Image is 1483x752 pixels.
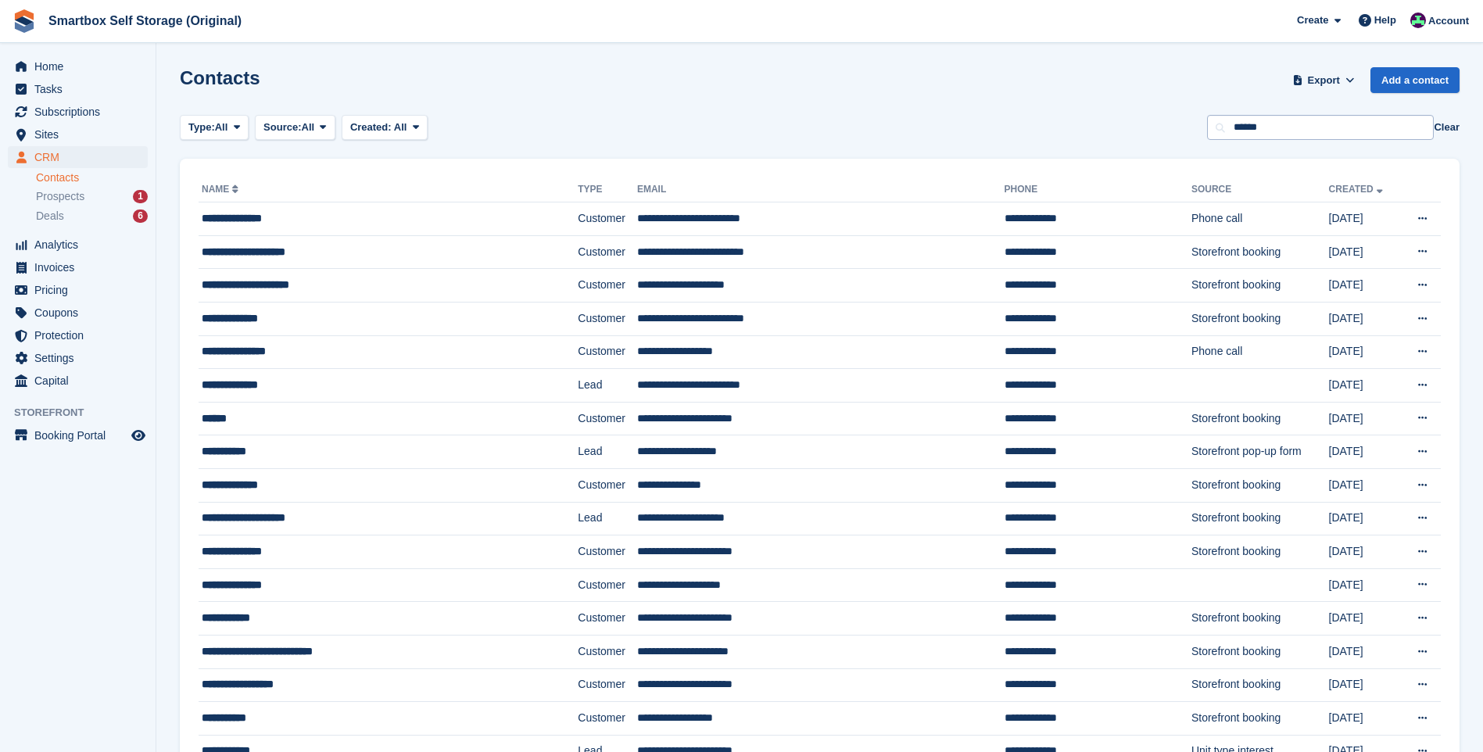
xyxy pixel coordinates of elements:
td: [DATE] [1329,535,1400,569]
h1: Contacts [180,67,260,88]
a: menu [8,302,148,324]
img: Alex Selenitsas [1410,13,1426,28]
img: stora-icon-8386f47178a22dfd0bd8f6a31ec36ba5ce8667c1dd55bd0f319d3a0aa187defe.svg [13,9,36,33]
td: Storefront booking [1191,635,1329,668]
td: Customer [578,402,637,435]
span: All [394,121,407,133]
span: Storefront [14,405,156,421]
span: Booking Portal [34,424,128,446]
td: Customer [578,668,637,702]
td: Lead [578,369,637,403]
span: Coupons [34,302,128,324]
a: menu [8,424,148,446]
td: Storefront booking [1191,402,1329,435]
td: [DATE] [1329,702,1400,736]
a: menu [8,56,148,77]
a: Smartbox Self Storage (Original) [42,8,248,34]
td: Phone call [1191,202,1329,236]
td: Customer [578,235,637,269]
td: Storefront booking [1191,302,1329,335]
a: menu [8,234,148,256]
span: Deals [36,209,64,224]
span: Settings [34,347,128,369]
span: All [302,120,315,135]
a: menu [8,256,148,278]
td: [DATE] [1329,335,1400,369]
td: Storefront booking [1191,668,1329,702]
td: [DATE] [1329,668,1400,702]
span: Subscriptions [34,101,128,123]
button: Source: All [255,115,335,141]
a: Prospects 1 [36,188,148,205]
td: [DATE] [1329,202,1400,236]
span: Pricing [34,279,128,301]
td: Customer [578,335,637,369]
button: Type: All [180,115,249,141]
td: Customer [578,302,637,335]
td: [DATE] [1329,602,1400,636]
td: [DATE] [1329,235,1400,269]
td: Storefront booking [1191,702,1329,736]
td: [DATE] [1329,502,1400,535]
th: Email [637,177,1005,202]
span: Created: [350,121,392,133]
button: Export [1289,67,1358,93]
a: Contacts [36,170,148,185]
a: menu [8,146,148,168]
td: Customer [578,602,637,636]
a: menu [8,101,148,123]
span: Help [1374,13,1396,28]
span: Tasks [34,78,128,100]
span: Protection [34,324,128,346]
td: Lead [578,502,637,535]
span: Sites [34,124,128,145]
span: Capital [34,370,128,392]
td: Customer [578,269,637,303]
th: Phone [1005,177,1191,202]
span: Create [1297,13,1328,28]
td: Customer [578,635,637,668]
div: 6 [133,209,148,223]
a: Name [202,184,242,195]
td: Customer [578,568,637,602]
span: Analytics [34,234,128,256]
span: Type: [188,120,215,135]
span: Source: [263,120,301,135]
td: [DATE] [1329,269,1400,303]
a: menu [8,124,148,145]
div: 1 [133,190,148,203]
a: Created [1329,184,1386,195]
td: [DATE] [1329,635,1400,668]
a: menu [8,279,148,301]
td: Phone call [1191,335,1329,369]
td: Customer [578,468,637,502]
td: Customer [578,202,637,236]
a: menu [8,324,148,346]
span: Home [34,56,128,77]
button: Created: All [342,115,428,141]
td: Customer [578,702,637,736]
span: CRM [34,146,128,168]
span: Export [1308,73,1340,88]
a: menu [8,347,148,369]
th: Type [578,177,637,202]
a: Preview store [129,426,148,445]
td: Lead [578,435,637,469]
th: Source [1191,177,1329,202]
a: menu [8,78,148,100]
a: Add a contact [1370,67,1460,93]
span: Invoices [34,256,128,278]
td: Storefront booking [1191,602,1329,636]
td: [DATE] [1329,468,1400,502]
a: Deals 6 [36,208,148,224]
td: Storefront booking [1191,468,1329,502]
td: Customer [578,535,637,569]
td: [DATE] [1329,302,1400,335]
span: Prospects [36,189,84,204]
span: All [215,120,228,135]
td: [DATE] [1329,402,1400,435]
td: Storefront booking [1191,269,1329,303]
td: Storefront booking [1191,535,1329,569]
td: [DATE] [1329,568,1400,602]
td: Storefront booking [1191,502,1329,535]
